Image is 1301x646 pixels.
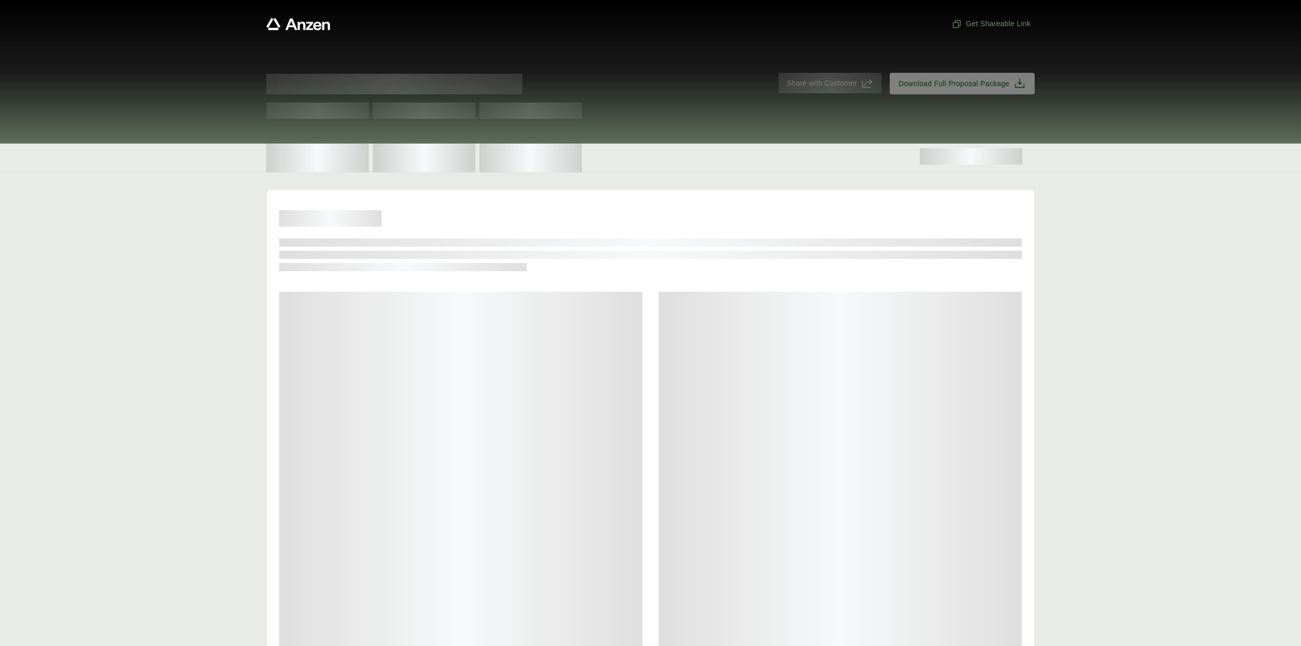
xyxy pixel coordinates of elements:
[479,103,582,119] span: Test
[948,14,1035,33] button: Get Shareable Link
[952,18,1031,29] span: Get Shareable Link
[373,103,475,119] span: Test
[266,103,369,119] span: Test
[266,74,522,94] span: Proposal for
[787,78,857,89] span: Share with Customer
[266,18,330,30] a: Anzen website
